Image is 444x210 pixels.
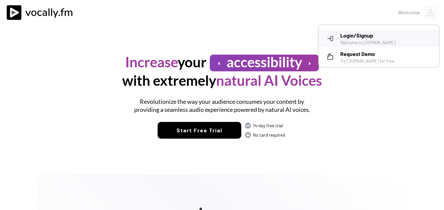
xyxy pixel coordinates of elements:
[398,8,420,16] div: Welcome
[327,35,334,42] button: login
[125,54,178,70] font: Increase
[7,5,77,20] img: vocally%20logo.svg
[253,132,286,138] div: No card required
[125,53,206,71] h1: your
[245,132,251,138] img: CARD.svg
[227,53,302,71] h1: accessibility
[216,72,322,89] font: natural AI Voices
[340,40,434,46] div: Welcome to [DOMAIN_NAME]
[253,123,286,129] div: 14-day free trial
[327,54,334,60] button: markunread_mailbox
[340,31,434,40] h3: Login/Signup
[340,58,434,64] div: Try [DOMAIN_NAME] for free
[423,6,437,20] img: Profile%20Placeholder.png
[215,59,223,68] button: arrow_left
[158,122,241,139] button: Start Free Trial
[122,71,322,90] h1: with extremely
[340,50,434,58] h3: Request Demo
[305,59,314,68] button: arrow_right
[245,122,251,129] img: FREE.svg
[130,98,314,114] h1: Revolutionize the way your audience consumes your content by providing a seamless audio experienc...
